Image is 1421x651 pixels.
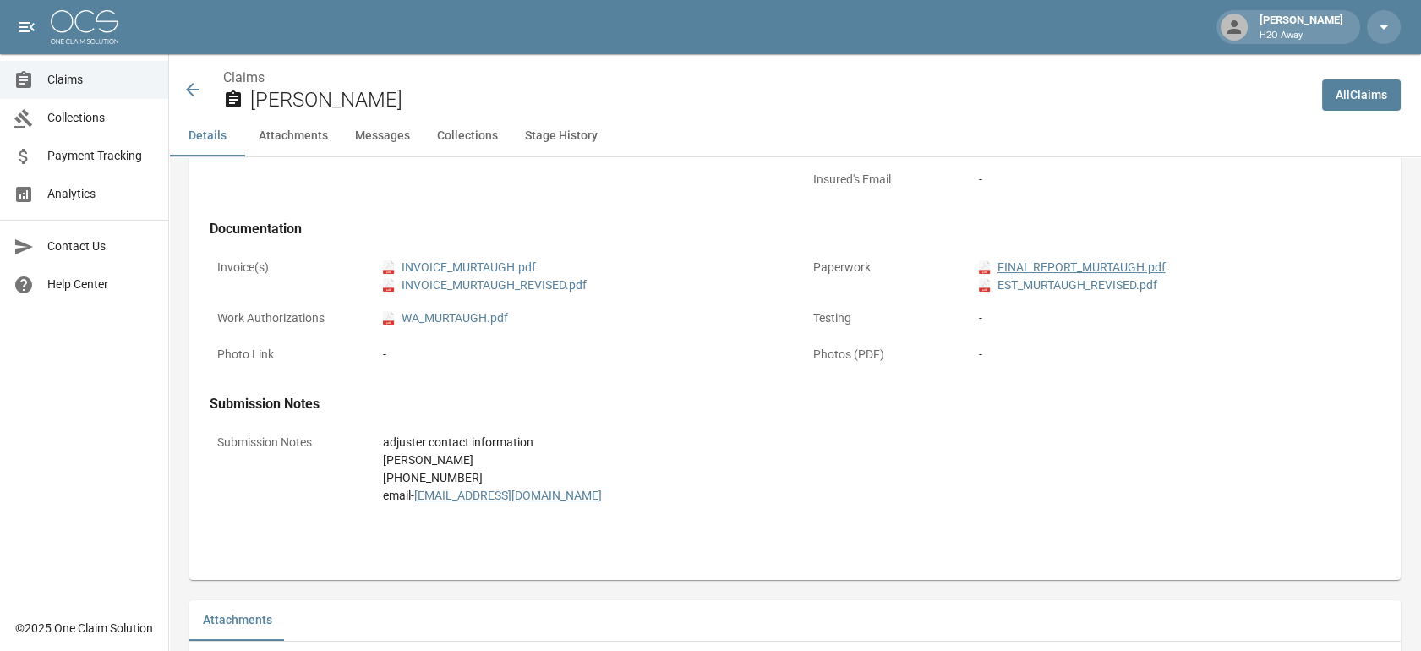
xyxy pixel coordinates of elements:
div: © 2025 One Claim Solution [15,620,153,637]
button: Messages [342,116,424,156]
div: - [979,346,1374,364]
a: pdfWA_MURTAUGH.pdf [383,309,508,327]
p: H2O Away [1260,29,1343,43]
button: Details [169,116,245,156]
span: Payment Tracking [47,147,155,165]
div: - [383,346,778,364]
h4: Documentation [210,221,1380,238]
h2: [PERSON_NAME] [250,88,1309,112]
button: Stage History [511,116,611,156]
div: [PERSON_NAME] [1253,12,1350,42]
a: pdfEST_MURTAUGH_REVISED.pdf [979,276,1157,294]
a: Claims [223,69,265,85]
span: Collections [47,109,155,127]
div: - [979,309,1374,327]
h4: Submission Notes [210,396,1380,413]
button: Attachments [189,600,286,641]
p: Paperwork [806,251,958,284]
div: related-list tabs [189,600,1401,641]
span: Contact Us [47,238,155,255]
div: - [979,171,1374,189]
div: adjuster contact information [PERSON_NAME] [PHONE_NUMBER] email- [383,434,1373,505]
p: Insured's Email [806,163,958,196]
img: ocs-logo-white-transparent.png [51,10,118,44]
p: Photo Link [210,338,362,371]
a: pdfINVOICE_MURTAUGH.pdf [383,259,536,276]
nav: breadcrumb [223,68,1309,88]
a: [EMAIL_ADDRESS][DOMAIN_NAME] [414,489,602,502]
p: Work Authorizations [210,302,362,335]
button: Attachments [245,116,342,156]
div: anchor tabs [169,116,1421,156]
span: Help Center [47,276,155,293]
span: Claims [47,71,155,89]
p: Photos (PDF) [806,338,958,371]
p: Submission Notes [210,426,362,459]
button: Collections [424,116,511,156]
a: pdfINVOICE_MURTAUGH_REVISED.pdf [383,276,587,294]
button: open drawer [10,10,44,44]
a: AllClaims [1322,79,1401,111]
span: Analytics [47,185,155,203]
p: Testing [806,302,958,335]
p: Invoice(s) [210,251,362,284]
a: pdfFINAL REPORT_MURTAUGH.pdf [979,259,1166,276]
